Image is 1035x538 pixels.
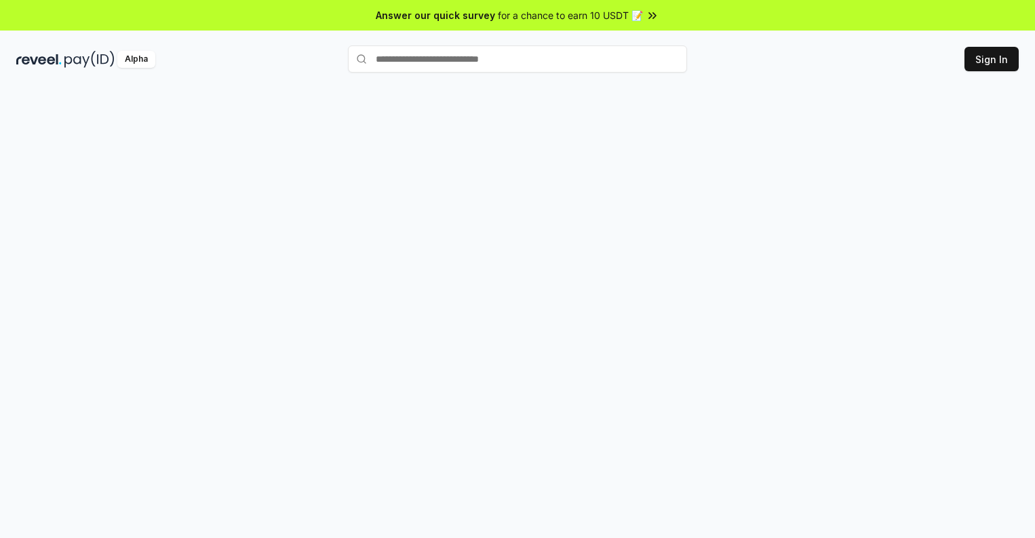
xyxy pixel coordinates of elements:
[117,51,155,68] div: Alpha
[964,47,1019,71] button: Sign In
[498,8,643,22] span: for a chance to earn 10 USDT 📝
[376,8,495,22] span: Answer our quick survey
[64,51,115,68] img: pay_id
[16,51,62,68] img: reveel_dark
